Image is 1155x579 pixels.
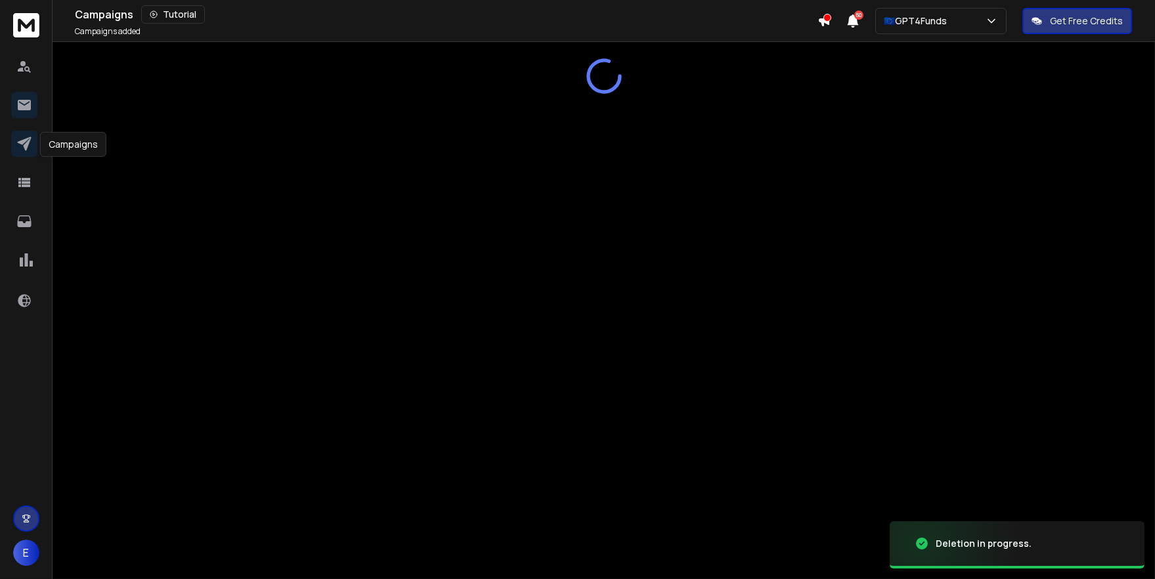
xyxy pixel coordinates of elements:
[1050,14,1123,28] p: Get Free Credits
[13,540,39,566] button: E
[1022,8,1132,34] button: Get Free Credits
[75,26,141,37] p: Campaigns added
[141,5,205,24] button: Tutorial
[884,14,952,28] p: 🇪🇺GPT4Funds
[854,11,863,20] span: 50
[936,537,1032,550] div: Deletion in progress.
[40,132,106,157] div: Campaigns
[75,5,817,24] div: Campaigns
